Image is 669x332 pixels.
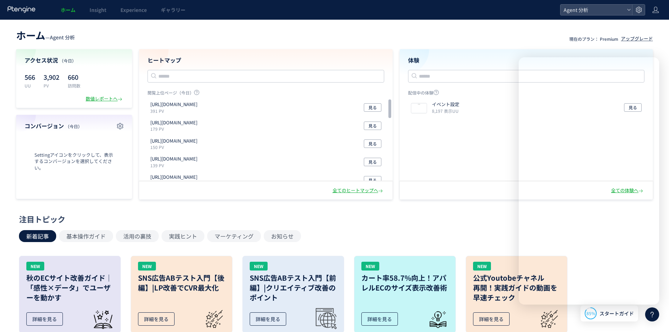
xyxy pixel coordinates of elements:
p: 179 PV [150,126,200,132]
div: 数値レポートへ [86,96,124,102]
button: 実践ヒント [162,230,204,242]
h4: 体験 [408,56,645,64]
p: 139 PV [150,162,200,168]
button: 基本操作ガイド [59,230,113,242]
p: PV [44,83,59,89]
span: ホーム [61,6,76,13]
h3: SNS広告ABテスト入門【前編】|クリエイティブ改善のポイント [250,273,337,302]
div: 詳細を見る [26,312,63,326]
button: 見る [364,103,381,112]
span: 見る [368,158,377,166]
p: https://clients.itszai.jp/agent/biz/job-posting [150,156,197,162]
h3: SNS広告ABテスト入門【後編】|LP改善でCVR最大化 [138,273,225,293]
h4: ヒートマップ [147,56,384,64]
div: NEW [361,262,379,271]
i: 8,197 表示UU [432,108,459,114]
div: — [16,28,75,42]
div: 詳細を見る [361,312,398,326]
p: 566 [25,71,35,83]
button: 活用の裏技 [116,230,159,242]
span: 見る [368,103,377,112]
button: マーケティング [207,230,261,242]
span: ギャラリー [161,6,185,13]
p: 3,902 [44,71,59,83]
span: スタートガイド [599,310,634,317]
button: 見る [364,122,381,130]
button: 見る [364,139,381,148]
div: 詳細を見る [250,312,286,326]
div: アップグレード [621,35,653,42]
div: NEW [26,262,44,271]
span: ホーム [16,28,45,42]
div: 詳細を見る [138,312,175,326]
p: イベント設定 [432,101,459,108]
h3: 秋のECサイト改善ガイド｜「感性×データ」でユーザーを動かす [26,273,113,302]
button: お知らせ [264,230,301,242]
span: Insight [90,6,106,13]
p: 現在のプラン： Premium [569,36,618,42]
span: Agent 分析 [50,34,75,41]
div: 全てのヒートマップへ [333,187,384,194]
span: 見る [368,176,377,184]
div: 注目トピック [19,214,647,224]
button: 見る [364,176,381,184]
p: 閲覧上位ページ（今日） [147,90,384,98]
p: UU [25,83,35,89]
p: 150 PV [150,144,200,150]
div: NEW [138,262,156,271]
button: 見る [364,158,381,166]
h4: コンバージョン [25,122,124,130]
p: https://clients.itszai.jp/agent/career/job-recommendation/pick-job [150,119,197,126]
p: 660 [68,71,80,83]
span: Settingアイコンをクリックして、表示するコンバージョンを選択してください。 [25,152,124,171]
iframe: Intercom live chat [519,57,659,305]
div: 詳細を見る [473,312,510,326]
p: 配信中の体験 [408,90,645,98]
p: https://clients.itszai.jp/agent/ra/company [150,174,197,181]
div: NEW [473,262,491,271]
div: NEW [250,262,268,271]
p: https://agent.itszai.jp/lp/lp0001 [150,101,197,108]
span: 85% [586,310,595,316]
h4: アクセス状況 [25,56,124,64]
button: 新着記事 [19,230,56,242]
h3: 公式Youtobeチャネル 再開！実践ガイドの動画を 早速チェック [473,273,560,302]
p: 391 PV [150,108,200,114]
span: Agent 分析 [562,5,624,15]
p: 訪問数 [68,83,80,89]
p: https://clients.itszai.jp/agent/biz/dashboard [150,138,197,144]
span: Experience [120,6,147,13]
span: （今日） [65,123,82,129]
h3: カート率58.7%向上！アパレルECのサイズ表示改善術 [361,273,448,293]
span: （今日） [59,58,76,64]
img: dcc9d18b66590837c06f2d9d4c0092e31747037432380.jpeg [411,103,427,113]
span: 見る [368,122,377,130]
p: 134 PV [150,181,200,187]
span: 見る [368,139,377,148]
